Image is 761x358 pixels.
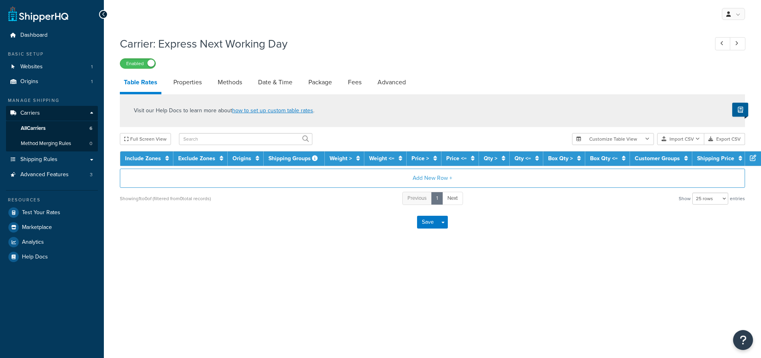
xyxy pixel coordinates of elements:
a: Shipping Price [697,154,734,163]
button: Full Screen View [120,133,171,145]
span: Analytics [22,239,44,246]
span: entries [730,193,745,204]
a: Test Your Rates [6,205,98,220]
a: Weight > [330,154,352,163]
a: Box Qty > [548,154,573,163]
span: Previous [407,194,427,202]
a: how to set up custom table rates [232,106,313,115]
a: Dashboard [6,28,98,43]
button: Import CSV [657,133,704,145]
label: Enabled [120,59,155,68]
span: 3 [90,171,93,178]
span: 1 [91,78,93,85]
a: Qty <= [515,154,531,163]
a: Advanced [374,73,410,92]
div: Basic Setup [6,51,98,58]
span: Carriers [20,110,40,117]
th: Shipping Groups [264,151,325,166]
span: Dashboard [20,32,48,39]
a: Help Docs [6,250,98,264]
span: Shipping Rules [20,156,58,163]
a: Include Zones [125,154,161,163]
a: Qty > [484,154,497,163]
a: Date & Time [254,73,296,92]
a: Method Merging Rules0 [6,136,98,151]
a: Next [442,192,463,205]
a: Origins [232,154,251,163]
button: Add New Row + [120,169,745,188]
a: Previous [402,192,432,205]
button: Show Help Docs [732,103,748,117]
span: 1 [91,64,93,70]
a: Methods [214,73,246,92]
a: Websites1 [6,60,98,74]
a: Price <= [446,154,467,163]
h1: Carrier: Express Next Working Day [120,36,700,52]
a: Marketplace [6,220,98,235]
a: Fees [344,73,366,92]
a: Shipping Rules [6,152,98,167]
p: Visit our Help Docs to learn more about . [134,106,314,115]
li: Advanced Features [6,167,98,182]
div: Showing 1 to 0 of (filtered from 0 total records) [120,193,211,204]
span: All Carriers [21,125,46,132]
li: Origins [6,74,98,89]
a: AllCarriers6 [6,121,98,136]
li: Carriers [6,106,98,151]
a: Next Record [730,37,745,50]
a: Properties [169,73,206,92]
span: Marketplace [22,224,52,231]
span: Advanced Features [20,171,69,178]
span: Show [679,193,691,204]
button: Open Resource Center [733,330,753,350]
span: 6 [89,125,92,132]
li: Websites [6,60,98,74]
li: Method Merging Rules [6,136,98,151]
a: Box Qty <= [590,154,618,163]
a: Origins1 [6,74,98,89]
a: Exclude Zones [178,154,215,163]
div: Manage Shipping [6,97,98,104]
button: Customize Table View [572,133,654,145]
button: Save [417,216,439,229]
span: Websites [20,64,43,70]
a: Weight <= [369,154,394,163]
a: Price > [411,154,429,163]
span: Next [447,194,458,202]
a: Table Rates [120,73,161,94]
a: Advanced Features3 [6,167,98,182]
span: Help Docs [22,254,48,261]
span: Origins [20,78,38,85]
a: Customer Groups [635,154,680,163]
a: Carriers [6,106,98,121]
div: Resources [6,197,98,203]
span: Test Your Rates [22,209,60,216]
input: Search [179,133,312,145]
a: 1 [431,192,443,205]
a: Analytics [6,235,98,249]
span: Method Merging Rules [21,140,71,147]
span: 0 [89,140,92,147]
a: Package [304,73,336,92]
a: Previous Record [715,37,731,50]
button: Export CSV [704,133,745,145]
